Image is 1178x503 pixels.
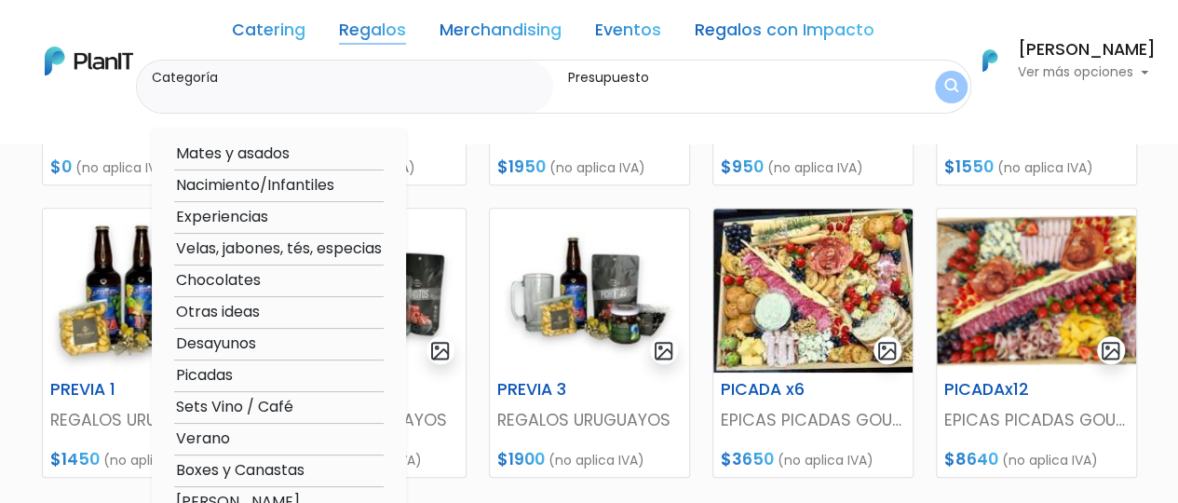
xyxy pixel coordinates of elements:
[103,451,199,469] span: (no aplica IVA)
[497,408,682,432] p: REGALOS URUGUAYOS
[174,238,384,261] option: Velas, jabones, tés, especias
[713,209,913,373] img: thumb_WhatsApp_Image_2025-06-23_at_15.25.51.jpeg
[45,47,133,75] img: PlanIt Logo
[944,448,998,470] span: $8640
[440,22,562,45] a: Merchandising
[710,380,847,400] h6: PICADA x6
[1018,66,1156,79] p: Ver más opciones
[174,206,384,229] option: Experiencias
[174,333,384,356] option: Desayunos
[96,18,268,54] div: ¿Necesitás ayuda?
[174,364,384,387] option: Picadas
[75,158,171,177] span: (no aplica IVA)
[969,40,1010,81] img: PlanIt Logo
[42,208,243,478] a: gallery-light PREVIA 1 REGALOS URUGUAYOS $1450 (no aplica IVA)
[50,408,235,432] p: REGALOS URUGUAYOS
[39,380,177,400] h6: PREVIA 1
[174,143,384,166] option: Mates y asados
[497,448,545,470] span: $1900
[490,209,689,373] img: thumb_2000___2000-Photoroom_-_2025-06-03T102316.809.jpg
[936,208,1137,478] a: gallery-light PICADAx12 EPICAS PICADAS GOURMET $8640 (no aplica IVA)
[548,451,644,469] span: (no aplica IVA)
[497,156,546,178] span: $1950
[1018,42,1156,59] h6: [PERSON_NAME]
[174,301,384,324] option: Otras ideas
[997,158,1093,177] span: (no aplica IVA)
[174,396,384,419] option: Sets Vino / Café
[944,78,958,96] img: search_button-432b6d5273f82d61273b3651a40e1bd1b912527efae98b1b7a1b2c0702e16a8d.svg
[43,209,242,373] img: thumb_2000___2000-Photoroom__100_.jpg
[937,209,1136,373] img: thumb_Captura_de_pantalla_2025-06-30_160241.png
[944,156,994,178] span: $1550
[958,36,1156,85] button: PlanIt Logo [PERSON_NAME] Ver más opciones
[1100,340,1121,361] img: gallery-light
[721,408,905,432] p: EPICAS PICADAS GOURMET
[50,156,72,178] span: $0
[712,208,914,478] a: gallery-light PICADA x6 EPICAS PICADAS GOURMET $3650 (no aplica IVA)
[695,22,874,45] a: Regalos con Impacto
[721,448,774,470] span: $3650
[174,174,384,197] option: Nacimiento/Infantiles
[232,22,305,45] a: Catering
[1002,451,1098,469] span: (no aplica IVA)
[876,340,898,361] img: gallery-light
[595,22,661,45] a: Eventos
[568,68,879,88] label: Presupuesto
[50,448,100,470] span: $1450
[489,208,690,478] a: gallery-light PREVIA 3 REGALOS URUGUAYOS $1900 (no aplica IVA)
[174,269,384,292] option: Chocolates
[653,340,674,361] img: gallery-light
[944,408,1129,432] p: EPICAS PICADAS GOURMET
[778,451,873,469] span: (no aplica IVA)
[339,22,406,45] a: Regalos
[174,459,384,483] option: Boxes y Canastas
[486,380,624,400] h6: PREVIA 3
[152,68,547,88] label: Categoría
[933,380,1071,400] h6: PICADAx12
[549,158,645,177] span: (no aplica IVA)
[174,428,384,451] option: Verano
[429,340,451,361] img: gallery-light
[721,156,764,178] span: $950
[767,158,863,177] span: (no aplica IVA)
